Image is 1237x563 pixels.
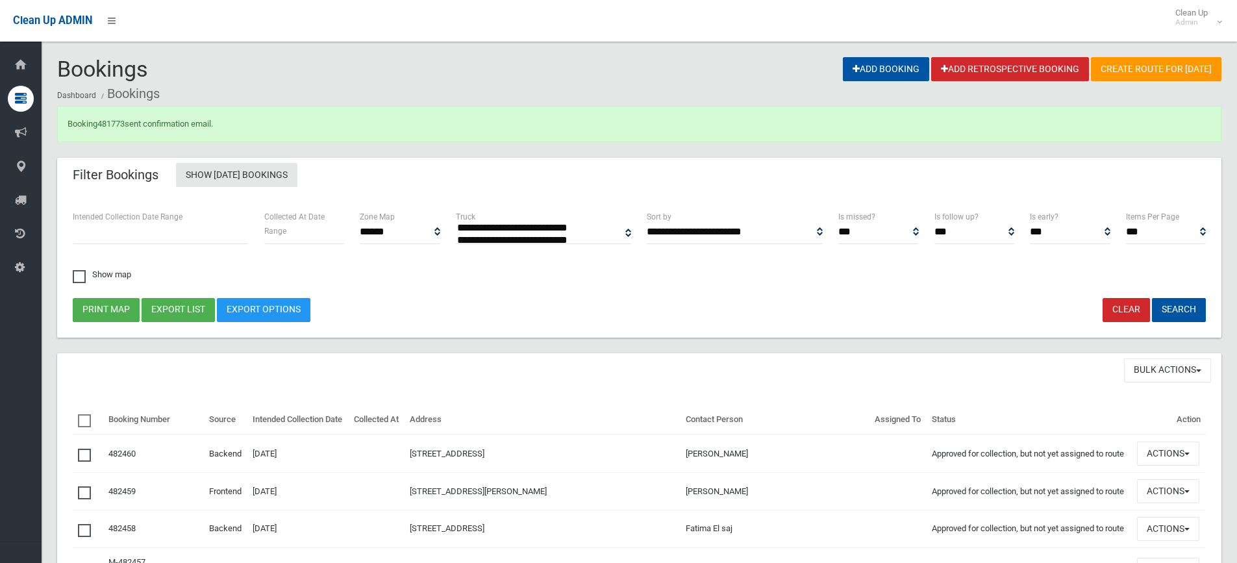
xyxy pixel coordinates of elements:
[681,510,869,548] td: Fatima El saj
[681,405,869,435] th: Contact Person
[247,473,349,510] td: [DATE]
[142,298,215,322] button: Export list
[1124,358,1211,382] button: Bulk Actions
[410,486,547,496] a: [STREET_ADDRESS][PERSON_NAME]
[247,405,349,435] th: Intended Collection Date
[927,473,1132,510] td: Approved for collection, but not yet assigned to route
[204,405,247,435] th: Source
[927,510,1132,548] td: Approved for collection, but not yet assigned to route
[931,57,1089,81] a: Add Retrospective Booking
[1175,18,1208,27] small: Admin
[57,91,96,100] a: Dashboard
[349,405,405,435] th: Collected At
[1137,442,1199,466] button: Actions
[57,56,148,82] span: Bookings
[681,434,869,472] td: [PERSON_NAME]
[410,449,484,458] a: [STREET_ADDRESS]
[1169,8,1221,27] span: Clean Up
[108,486,136,496] a: 482459
[176,163,297,187] a: Show [DATE] Bookings
[57,106,1221,142] div: Booking sent confirmation email.
[1091,57,1221,81] a: Create route for [DATE]
[405,405,681,435] th: Address
[57,162,174,188] header: Filter Bookings
[1132,405,1206,435] th: Action
[927,405,1132,435] th: Status
[1103,298,1150,322] a: Clear
[1152,298,1206,322] button: Search
[1137,517,1199,541] button: Actions
[681,473,869,510] td: [PERSON_NAME]
[108,449,136,458] a: 482460
[97,119,125,129] a: 481773
[108,523,136,533] a: 482458
[13,14,92,27] span: Clean Up ADMIN
[456,210,475,224] label: Truck
[204,473,247,510] td: Frontend
[204,434,247,472] td: Backend
[204,510,247,548] td: Backend
[247,434,349,472] td: [DATE]
[73,298,140,322] button: Print map
[843,57,929,81] a: Add Booking
[217,298,310,322] a: Export Options
[927,434,1132,472] td: Approved for collection, but not yet assigned to route
[73,270,131,279] span: Show map
[103,405,204,435] th: Booking Number
[98,82,160,106] li: Bookings
[410,523,484,533] a: [STREET_ADDRESS]
[1137,479,1199,503] button: Actions
[869,405,927,435] th: Assigned To
[247,510,349,548] td: [DATE]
